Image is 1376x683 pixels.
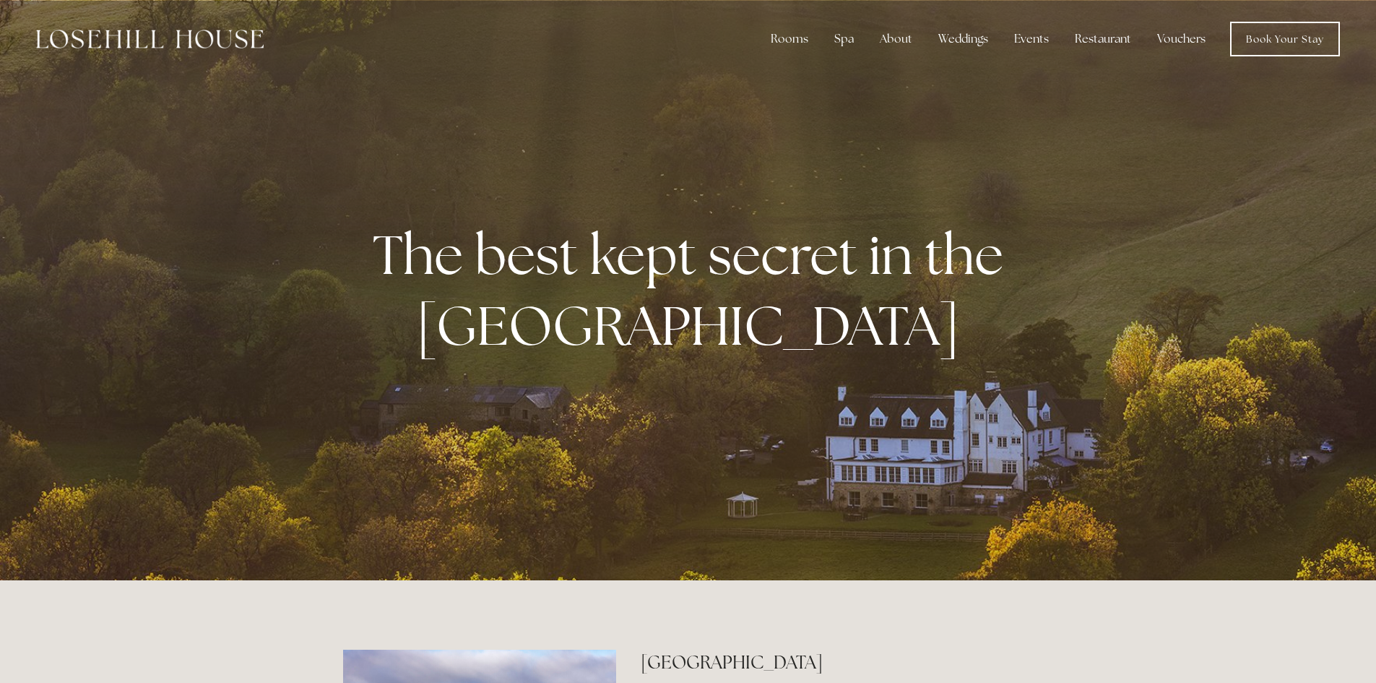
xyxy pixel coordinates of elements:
[641,650,1033,675] h2: [GEOGRAPHIC_DATA]
[1146,25,1217,53] a: Vouchers
[1230,22,1340,56] a: Book Your Stay
[868,25,924,53] div: About
[759,25,820,53] div: Rooms
[373,219,1015,361] strong: The best kept secret in the [GEOGRAPHIC_DATA]
[1063,25,1143,53] div: Restaurant
[823,25,865,53] div: Spa
[927,25,1000,53] div: Weddings
[1003,25,1060,53] div: Events
[36,30,264,48] img: Losehill House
